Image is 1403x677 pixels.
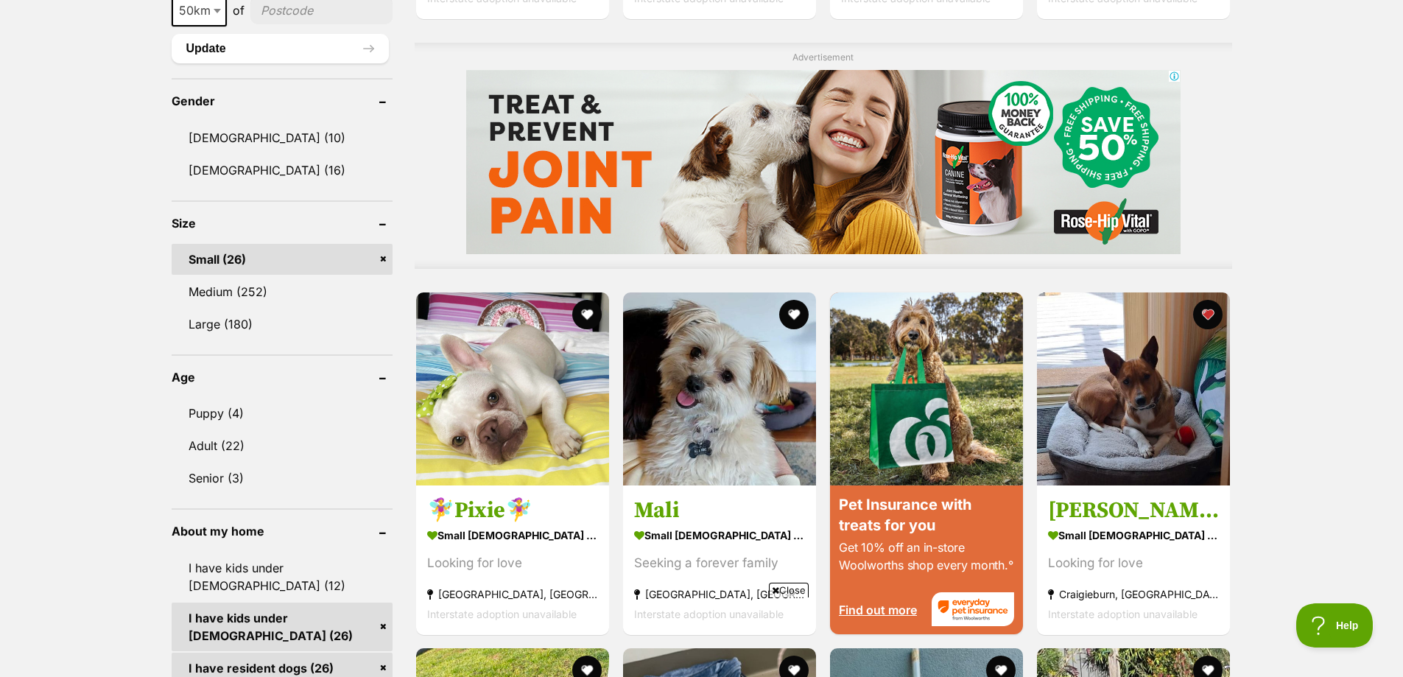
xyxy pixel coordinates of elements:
div: Looking for love [427,553,598,572]
iframe: Help Scout Beacon - Open [1296,603,1374,648]
a: Mali small [DEMOGRAPHIC_DATA] Dog Seeking a forever family [GEOGRAPHIC_DATA], [GEOGRAPHIC_DATA] I... [623,485,816,634]
iframe: Advertisement [434,603,970,670]
a: Small (26) [172,244,393,275]
a: [DEMOGRAPHIC_DATA] (16) [172,155,393,186]
span: Interstate adoption unavailable [427,607,577,620]
a: Medium (252) [172,276,393,307]
strong: [GEOGRAPHIC_DATA], [GEOGRAPHIC_DATA] [634,583,805,603]
strong: small [DEMOGRAPHIC_DATA] Dog [1048,524,1219,545]
header: Size [172,217,393,230]
div: Advertisement [415,43,1232,269]
button: Update [172,34,389,63]
span: of [233,1,245,19]
a: Adult (22) [172,430,393,461]
a: [PERSON_NAME] With The Socks small [DEMOGRAPHIC_DATA] Dog Looking for love Craigieburn, [GEOGRAPH... [1037,485,1230,634]
a: I have kids under [DEMOGRAPHIC_DATA] (12) [172,553,393,601]
header: Age [172,371,393,384]
header: About my home [172,525,393,538]
header: Gender [172,94,393,108]
strong: small [DEMOGRAPHIC_DATA] Dog [427,524,598,545]
img: Mr Fox With The Socks - Jack Russell Terrier Dog [1037,292,1230,485]
h3: 🧚‍♀️Pixie🧚‍♀️ [427,496,598,524]
a: I have kids under [DEMOGRAPHIC_DATA] (26) [172,603,393,651]
h3: [PERSON_NAME] With The Socks [1048,496,1219,524]
a: Senior (3) [172,463,393,494]
a: 🧚‍♀️Pixie🧚‍♀️ small [DEMOGRAPHIC_DATA] Dog Looking for love [GEOGRAPHIC_DATA], [GEOGRAPHIC_DATA] ... [416,485,609,634]
a: Puppy (4) [172,398,393,429]
iframe: Advertisement [466,70,1181,254]
img: Mali - Maltese x Pomeranian Dog [623,292,816,485]
a: [DEMOGRAPHIC_DATA] (10) [172,122,393,153]
button: favourite [779,300,809,329]
strong: Craigieburn, [GEOGRAPHIC_DATA] [1048,583,1219,603]
h3: Mali [634,496,805,524]
a: Large (180) [172,309,393,340]
img: 🧚‍♀️Pixie🧚‍♀️ - French Bulldog [416,292,609,485]
button: favourite [1194,300,1223,329]
strong: small [DEMOGRAPHIC_DATA] Dog [634,524,805,545]
button: favourite [572,300,602,329]
span: Interstate adoption unavailable [1048,607,1198,620]
span: Close [769,583,809,597]
div: Looking for love [1048,553,1219,572]
div: Seeking a forever family [634,553,805,572]
strong: [GEOGRAPHIC_DATA], [GEOGRAPHIC_DATA] [427,583,598,603]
